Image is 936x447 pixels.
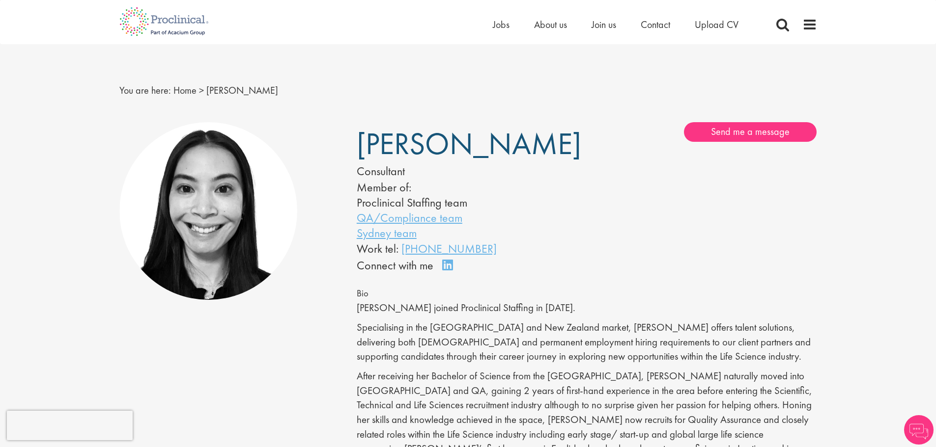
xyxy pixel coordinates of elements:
[206,84,278,97] span: [PERSON_NAME]
[357,301,817,316] p: [PERSON_NAME] joined Proclinical Staffing in [DATE].
[119,84,171,97] span: You are here:
[173,84,197,97] a: breadcrumb link
[7,411,133,440] iframe: reCAPTCHA
[357,210,462,225] a: QA/Compliance team
[357,163,557,180] div: Consultant
[534,18,567,31] a: About us
[684,122,817,142] a: Send me a message
[357,320,817,364] p: Specialising in the [GEOGRAPHIC_DATA] and New Zealand market, [PERSON_NAME] offers talent solutio...
[592,18,616,31] a: Join us
[695,18,738,31] a: Upload CV
[199,84,204,97] span: >
[904,415,934,445] img: Chatbot
[401,241,497,256] a: [PHONE_NUMBER]
[119,122,298,300] img: Pamela Phoumavong
[357,241,398,256] span: Work tel:
[357,195,557,210] li: Proclinical Staffing team
[357,288,369,299] span: Bio
[641,18,670,31] a: Contact
[357,124,581,163] span: [PERSON_NAME]
[493,18,510,31] a: Jobs
[357,225,417,240] a: Sydney team
[357,180,411,195] label: Member of:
